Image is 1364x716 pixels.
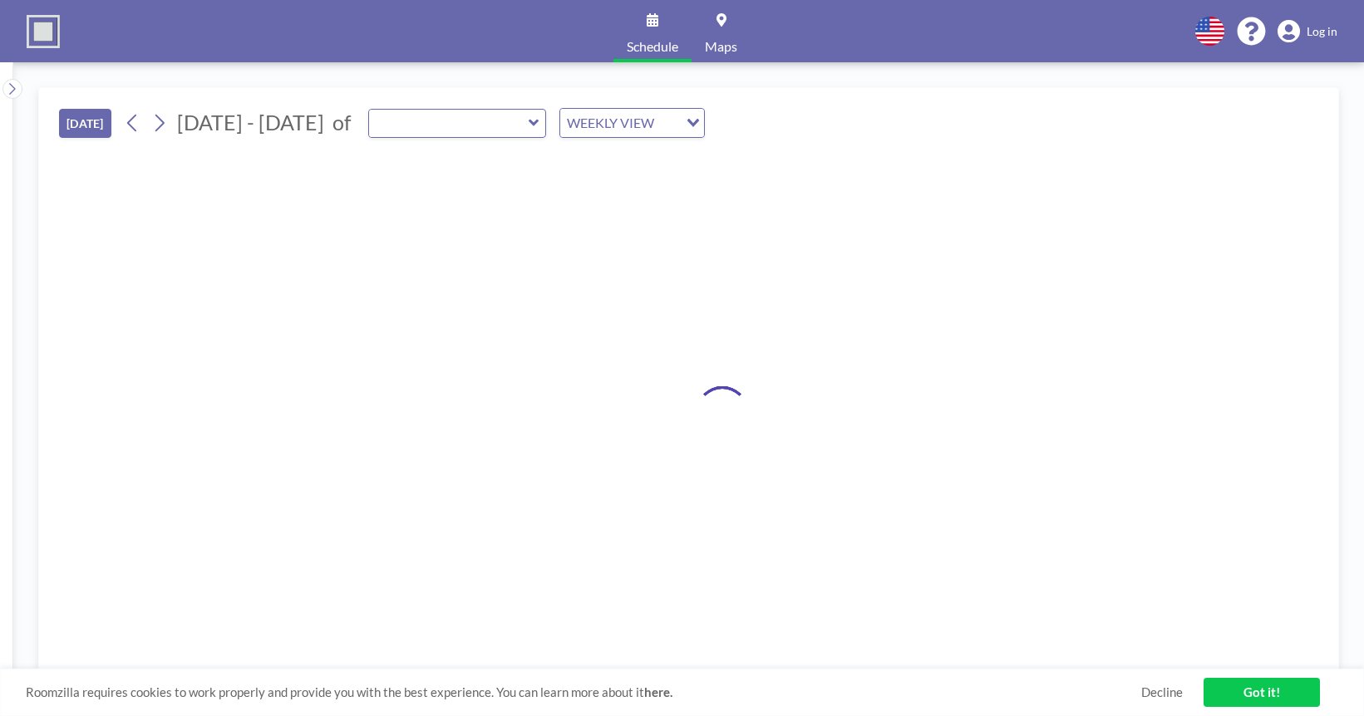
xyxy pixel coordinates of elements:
a: Got it! [1204,678,1320,707]
span: WEEKLY VIEW [564,112,657,134]
button: [DATE] [59,109,111,138]
img: organization-logo [27,15,60,48]
div: Search for option [560,109,704,137]
span: Roomzilla requires cookies to work properly and provide you with the best experience. You can lea... [26,684,1141,700]
span: [DATE] - [DATE] [177,110,324,135]
a: Decline [1141,684,1183,700]
span: Maps [705,40,737,53]
span: Log in [1307,24,1337,39]
span: Schedule [627,40,678,53]
a: Log in [1278,20,1337,43]
span: of [332,110,351,135]
input: Search for option [659,112,677,134]
a: here. [644,684,672,699]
